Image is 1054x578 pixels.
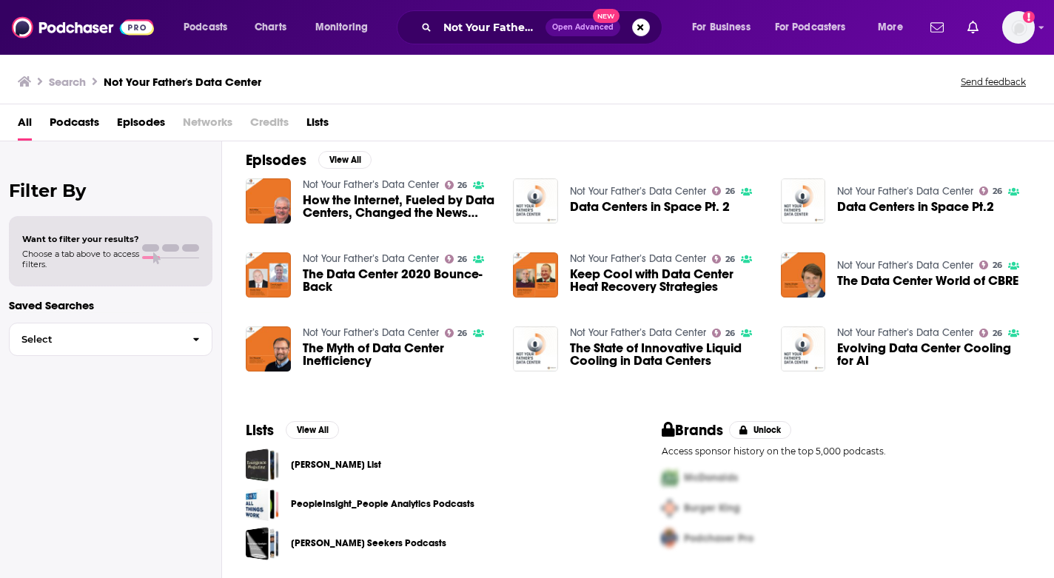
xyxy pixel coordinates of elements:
a: 26 [712,329,735,337]
span: Networks [183,110,232,141]
a: 26 [445,329,468,337]
span: Logged in as poloskey [1002,11,1035,44]
a: Show notifications dropdown [961,15,984,40]
a: [PERSON_NAME] List [291,457,381,473]
a: Evolving Data Center Cooling for AI [781,326,826,372]
a: Not Your Father’s Data Center [303,252,439,265]
button: Select [9,323,212,356]
button: Unlock [729,421,792,439]
a: Not Your Father’s Data Center [837,185,973,198]
a: 26 [712,186,735,195]
span: Select [10,335,181,344]
img: Podchaser - Follow, Share and Rate Podcasts [12,13,154,41]
img: The Data Center 2020 Bounce-Back [246,252,291,298]
div: Search podcasts, credits, & more... [411,10,677,44]
span: The State of Innovative Liquid Cooling in Data Centers [570,342,763,367]
a: [PERSON_NAME] Seekers Podcasts [291,535,446,551]
button: Show profile menu [1002,11,1035,44]
input: Search podcasts, credits, & more... [437,16,546,39]
span: 26 [457,330,467,337]
a: Mike Peditto_Job Seekers Podcasts [246,527,279,560]
a: The Myth of Data Center Inefficiency [303,342,496,367]
button: Open AdvancedNew [546,19,620,36]
button: open menu [682,16,769,39]
span: For Business [692,17,751,38]
span: Monitoring [315,17,368,38]
img: Data Centers in Space Pt.2 [781,178,826,224]
span: 26 [457,182,467,189]
img: Keep Cool with Data Center Heat Recovery Strategies [513,252,558,298]
img: Second Pro Logo [656,493,684,523]
a: 26 [979,261,1002,269]
span: 26 [993,330,1002,337]
a: EpisodesView All [246,151,372,169]
p: Saved Searches [9,298,212,312]
a: The Data Center 2020 Bounce-Back [303,268,496,293]
span: Episodes [117,110,165,141]
a: Not Your Father’s Data Center [837,326,973,339]
svg: Add a profile image [1023,11,1035,23]
a: PeopleInsight_People Analytics Podcasts [291,496,474,512]
button: open menu [867,16,922,39]
img: The State of Innovative Liquid Cooling in Data Centers [513,326,558,372]
a: Data Centers in Space Pt.2 [837,201,994,213]
span: Want to filter your results? [22,234,139,244]
button: open menu [765,16,867,39]
span: 26 [457,256,467,263]
h3: Search [49,75,86,89]
img: The Data Center World of CBRE [781,252,826,298]
img: Data Centers in Space Pt. 2 [513,178,558,224]
span: Credits [250,110,289,141]
a: ListsView All [246,421,339,440]
a: Lists [306,110,329,141]
span: For Podcasters [775,17,846,38]
a: 26 [979,329,1002,337]
h2: Filter By [9,180,212,201]
h2: Episodes [246,151,306,169]
a: Not Your Father’s Data Center [837,259,973,272]
span: Burger King [684,502,740,514]
span: 26 [725,188,735,195]
a: Evolving Data Center Cooling for AI [837,342,1030,367]
a: Marcus Lohrmann_Religion_Total List [246,448,279,482]
img: Third Pro Logo [656,523,684,554]
img: The Myth of Data Center Inefficiency [246,326,291,372]
img: User Profile [1002,11,1035,44]
button: open menu [173,16,246,39]
a: PeopleInsight_People Analytics Podcasts [246,488,279,521]
button: View All [286,421,339,439]
img: First Pro Logo [656,463,684,493]
span: Data Centers in Space Pt. 2 [570,201,730,213]
a: All [18,110,32,141]
span: Podcasts [50,110,99,141]
a: Not Your Father’s Data Center [303,178,439,191]
button: View All [318,151,372,169]
a: Show notifications dropdown [924,15,950,40]
span: McDonalds [684,471,738,484]
a: 26 [979,186,1002,195]
a: Charts [245,16,295,39]
span: Open Advanced [552,24,614,31]
span: 26 [993,262,1002,269]
span: New [593,9,620,23]
span: Podchaser Pro [684,532,753,545]
a: The Data Center World of CBRE [837,275,1018,287]
a: Keep Cool with Data Center Heat Recovery Strategies [570,268,763,293]
img: How the Internet, Fueled by Data Centers, Changed the News Industry [246,178,291,224]
h3: Not Your Father's Data Center [104,75,261,89]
